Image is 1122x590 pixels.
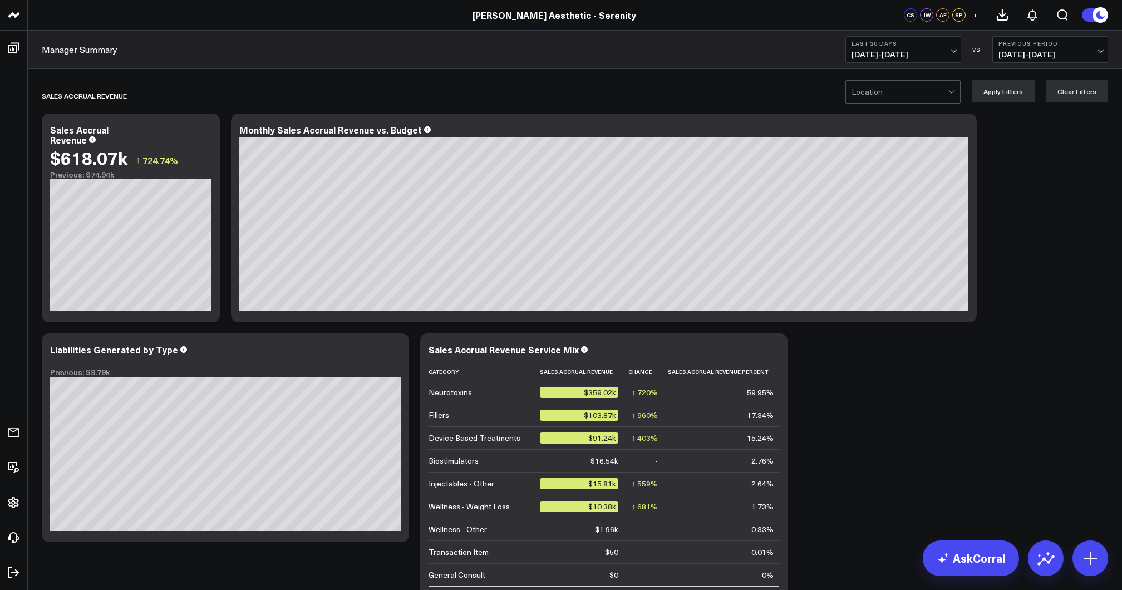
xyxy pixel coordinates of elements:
[751,547,774,558] div: 0.01%
[50,170,211,179] div: Previous: $74.94k
[540,432,618,444] div: $91.24k
[590,455,618,466] div: $16.54k
[429,524,487,535] div: Wellness - Other
[50,343,178,356] div: Liabilities Generated by Type
[751,455,774,466] div: 2.76%
[632,432,658,444] div: ↑ 403%
[845,36,961,63] button: Last 30 Days[DATE]-[DATE]
[628,363,668,381] th: Change
[42,83,127,109] div: Sales Accrual Revenue
[632,501,658,512] div: ↑ 681%
[998,40,1102,47] b: Previous Period
[920,8,933,22] div: JW
[992,36,1108,63] button: Previous Period[DATE]-[DATE]
[473,9,636,21] a: [PERSON_NAME] Aesthetic - Serenity
[751,478,774,489] div: 2.64%
[668,363,784,381] th: Sales Accrual Revenue Percent
[429,478,494,489] div: Injectables - Other
[852,50,955,59] span: [DATE] - [DATE]
[655,547,658,558] div: -
[540,501,618,512] div: $10.38k
[429,343,579,356] div: Sales Accrual Revenue Service Mix
[50,147,127,168] div: $618.07k
[747,387,774,398] div: 59.95%
[952,8,966,22] div: SP
[655,455,658,466] div: -
[751,501,774,512] div: 1.73%
[1046,80,1108,102] button: Clear Filters
[852,40,955,47] b: Last 30 Days
[540,410,618,421] div: $103.87k
[605,547,618,558] div: $50
[136,153,140,168] span: ↑
[50,124,109,146] div: Sales Accrual Revenue
[632,387,658,398] div: ↑ 720%
[540,363,628,381] th: Sales Accrual Revenue
[429,363,540,381] th: Category
[540,387,618,398] div: $359.02k
[747,432,774,444] div: 15.24%
[762,569,774,581] div: 0%
[540,478,618,489] div: $15.81k
[239,124,422,136] div: Monthly Sales Accrual Revenue vs. Budget
[50,368,401,377] div: Previous: $9.79k
[973,11,978,19] span: +
[429,501,510,512] div: Wellness - Weight Loss
[655,569,658,581] div: -
[968,8,982,22] button: +
[747,410,774,421] div: 17.34%
[142,154,178,166] span: 724.74%
[609,569,618,581] div: $0
[429,432,520,444] div: Device Based Treatments
[967,46,987,53] div: VS
[923,540,1019,576] a: AskCorral
[595,524,618,535] div: $1.96k
[655,524,658,535] div: -
[429,455,479,466] div: Biostimulators
[751,524,774,535] div: 0.33%
[632,478,658,489] div: ↑ 559%
[632,410,658,421] div: ↑ 960%
[998,50,1102,59] span: [DATE] - [DATE]
[429,410,449,421] div: Fillers
[972,80,1035,102] button: Apply Filters
[936,8,949,22] div: AF
[42,43,117,56] a: Manager Summary
[429,387,472,398] div: Neurotoxins
[429,547,489,558] div: Transaction Item
[904,8,917,22] div: CS
[429,569,485,581] div: General Consult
